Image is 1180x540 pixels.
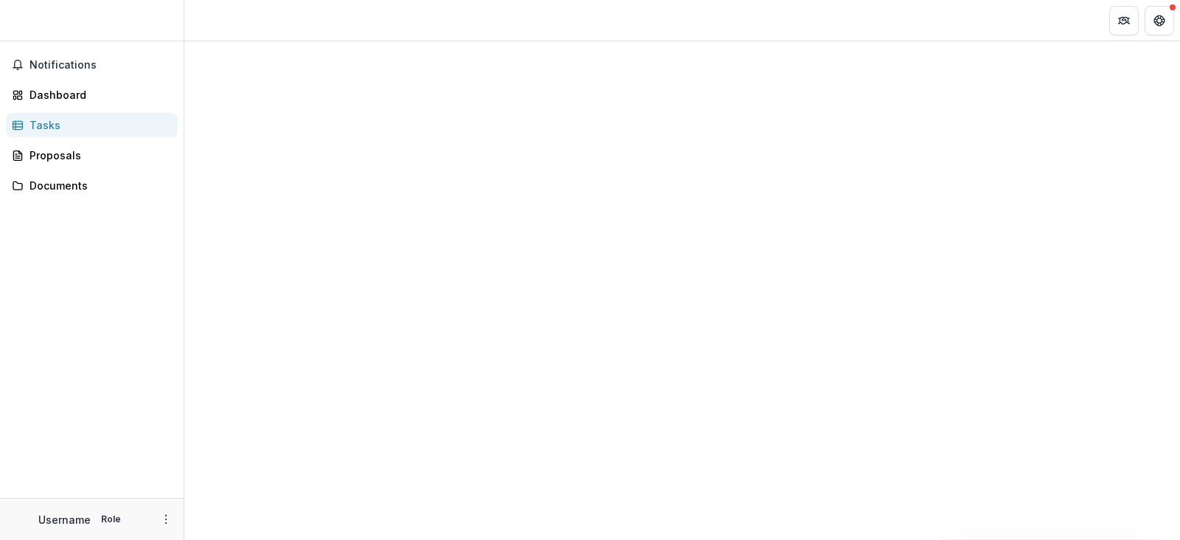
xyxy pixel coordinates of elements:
p: Username [38,512,91,527]
button: More [157,510,175,528]
div: Documents [29,178,166,193]
a: Proposals [6,143,178,167]
span: Notifications [29,59,172,72]
a: Tasks [6,113,178,137]
a: Documents [6,173,178,198]
div: Dashboard [29,87,166,103]
div: Tasks [29,117,166,133]
button: Get Help [1145,6,1174,35]
div: Proposals [29,148,166,163]
p: Role [97,513,125,526]
button: Partners [1109,6,1139,35]
button: Notifications [6,53,178,77]
a: Dashboard [6,83,178,107]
